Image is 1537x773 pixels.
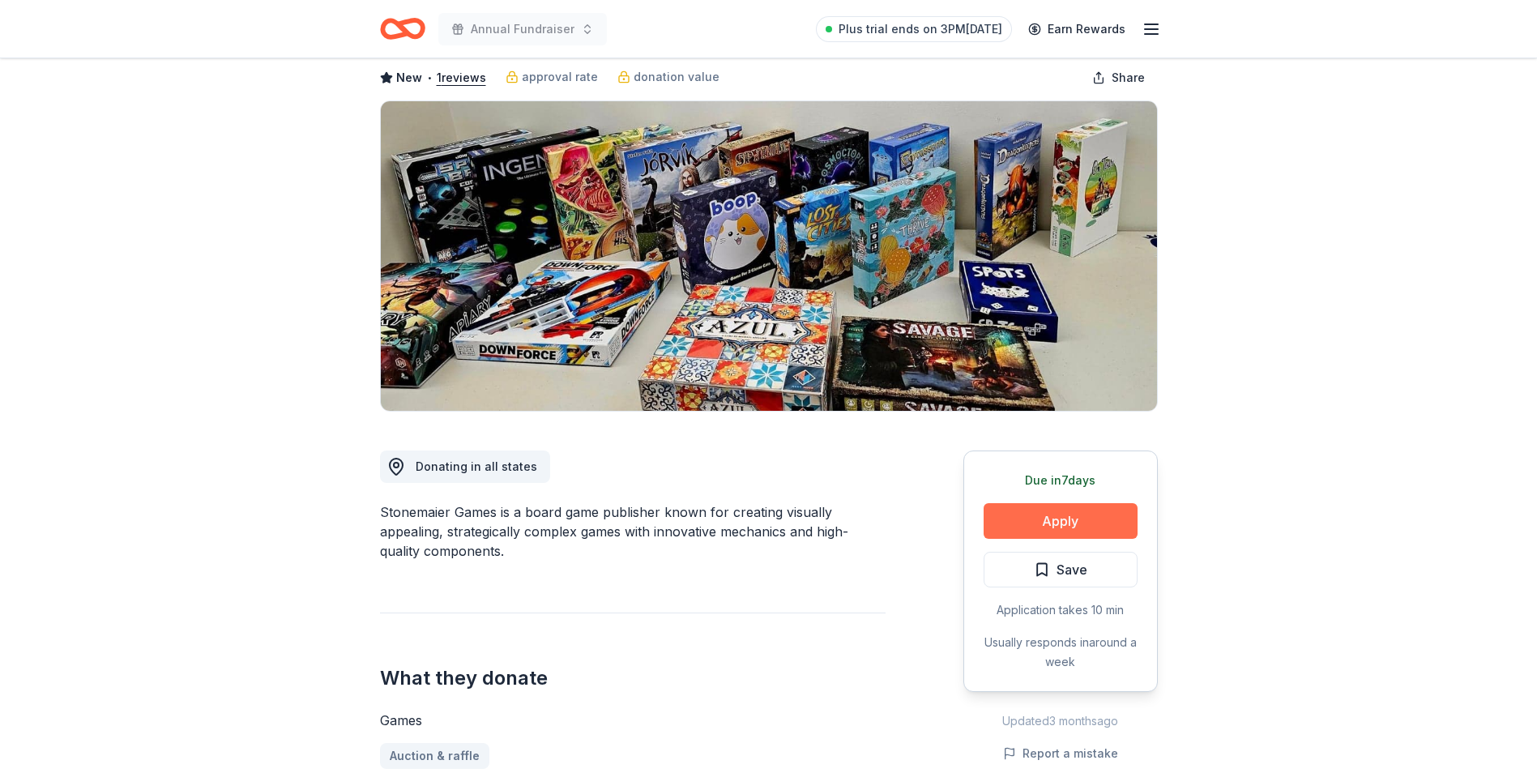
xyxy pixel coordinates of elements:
[437,68,486,88] button: 1reviews
[380,502,886,561] div: Stonemaier Games is a board game publisher known for creating visually appealing, strategically c...
[1018,15,1135,44] a: Earn Rewards
[381,101,1157,411] img: Image for Stonemaier Games
[984,471,1138,490] div: Due in 7 days
[426,71,432,84] span: •
[380,711,886,730] div: Games
[1079,62,1158,94] button: Share
[380,10,425,48] a: Home
[634,67,719,87] span: donation value
[984,552,1138,587] button: Save
[984,503,1138,539] button: Apply
[396,68,422,88] span: New
[522,67,598,87] span: approval rate
[984,600,1138,620] div: Application takes 10 min
[416,459,537,473] span: Donating in all states
[839,19,1002,39] span: Plus trial ends on 3PM[DATE]
[816,16,1012,42] a: Plus trial ends on 3PM[DATE]
[1003,744,1118,763] button: Report a mistake
[1112,68,1145,88] span: Share
[963,711,1158,731] div: Updated 3 months ago
[438,13,607,45] button: Annual Fundraiser
[380,665,886,691] h2: What they donate
[984,633,1138,672] div: Usually responds in around a week
[506,67,598,87] a: approval rate
[617,67,719,87] a: donation value
[380,743,489,769] a: Auction & raffle
[1057,559,1087,580] span: Save
[471,19,574,39] span: Annual Fundraiser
